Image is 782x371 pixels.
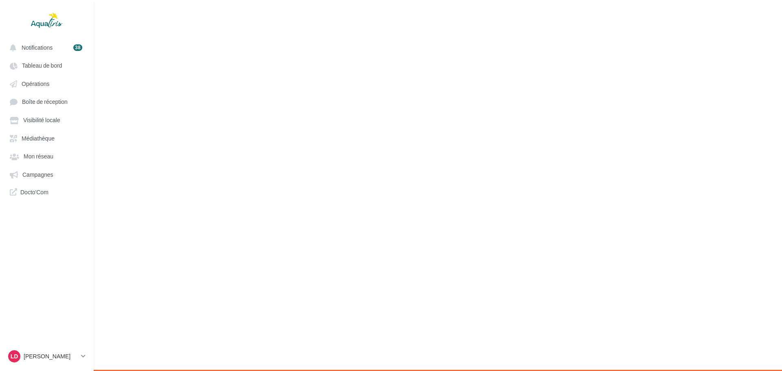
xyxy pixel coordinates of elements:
[24,153,53,160] span: Mon réseau
[5,94,89,109] a: Boîte de réception
[22,44,53,51] span: Notifications
[7,349,87,364] a: LD [PERSON_NAME]
[5,58,89,72] a: Tableau de bord
[5,167,89,182] a: Campagnes
[24,352,78,360] p: [PERSON_NAME]
[73,44,82,51] div: 38
[22,62,62,69] span: Tableau de bord
[5,76,89,91] a: Opérations
[22,99,68,105] span: Boîte de réception
[22,171,53,178] span: Campagnes
[23,117,60,124] span: Visibilité locale
[22,135,55,142] span: Médiathèque
[5,131,89,145] a: Médiathèque
[20,188,48,196] span: Docto'Com
[5,40,86,55] button: Notifications 38
[22,80,49,87] span: Opérations
[11,352,18,360] span: LD
[5,185,89,199] a: Docto'Com
[5,149,89,163] a: Mon réseau
[5,112,89,127] a: Visibilité locale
